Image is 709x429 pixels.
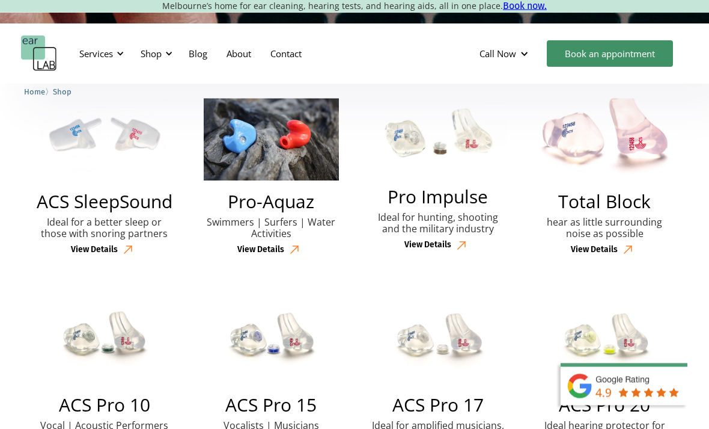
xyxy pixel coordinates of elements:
[225,397,317,415] h2: ACS Pro 15
[191,88,352,261] a: Pro-AquazPro-AquazSwimmers | Surfers | Water ActivitiesView Details
[53,87,72,96] span: Shop
[404,241,451,251] div: View Details
[237,245,284,256] div: View Details
[71,245,118,256] div: View Details
[141,48,162,60] div: Shop
[571,245,618,256] div: View Details
[261,36,311,71] a: Contact
[40,91,169,181] img: ACS SleepSound
[205,294,336,384] img: ACS Pro 15
[537,91,673,181] img: Total Block
[370,91,506,176] img: Pro Impulse
[39,294,170,384] img: ACS Pro 10
[388,188,488,206] h2: Pro Impulse
[204,91,339,181] img: Pro-Aquaz
[37,193,172,211] h2: ACS SleepSound
[479,48,516,60] div: Call Now
[36,217,173,240] p: Ideal for a better sleep or those with snoring partners
[24,85,53,98] li: 〉
[72,35,127,72] div: Services
[133,35,176,72] div: Shop
[537,217,674,240] p: hear as little surrounding noise as possible
[203,217,340,240] p: Swimmers | Surfers | Water Activities
[217,36,261,71] a: About
[179,36,217,71] a: Blog
[24,88,185,261] a: ACS SleepSoundACS SleepSoundIdeal for a better sleep or those with snoring partnersView Details
[525,88,686,261] a: Total BlockTotal Blockhear as little surrounding noise as possibleView Details
[539,294,670,384] img: ACS Pro 20
[373,294,504,384] img: ACS Pro 17
[53,85,72,97] a: Shop
[24,87,45,96] span: Home
[547,40,673,67] a: Book an appointment
[24,85,45,97] a: Home
[358,88,519,256] a: Pro ImpulsePro ImpulseIdeal for hunting, shooting and the military industryView Details
[470,35,541,72] div: Call Now
[370,212,507,235] p: Ideal for hunting, shooting and the military industry
[228,193,314,211] h2: Pro-Aquaz
[79,48,113,60] div: Services
[21,35,57,72] a: home
[392,397,484,415] h2: ACS Pro 17
[59,397,150,415] h2: ACS Pro 10
[558,193,651,211] h2: Total Block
